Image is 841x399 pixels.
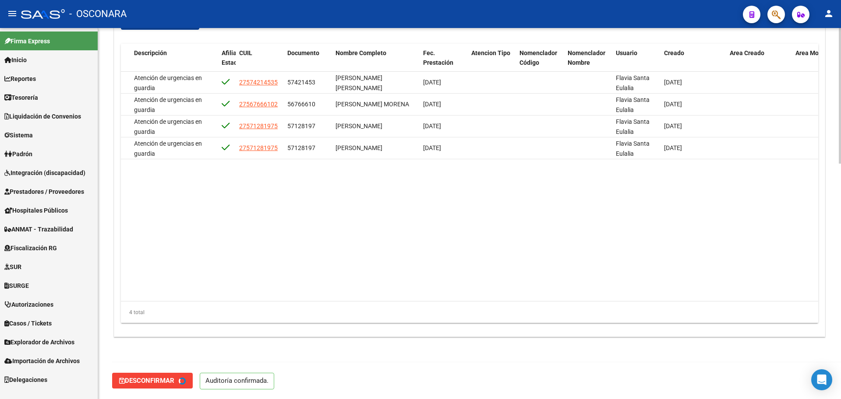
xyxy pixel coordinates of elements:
[4,130,33,140] span: Sistema
[336,122,382,129] span: [PERSON_NAME]
[664,101,682,108] span: [DATE]
[7,8,18,19] mat-icon: menu
[287,79,315,86] span: 57421453
[134,140,202,157] span: Atención de urgencias en guardia
[568,49,605,66] span: Nomenclador Nombre
[222,49,244,66] span: Afiliado Estado
[4,187,84,196] span: Prestadores / Proveedores
[4,36,50,46] span: Firma Express
[4,262,21,272] span: SUR
[616,74,650,91] span: Flavia Santa Eulalia
[423,144,441,151] span: [DATE]
[121,301,818,323] div: 4 total
[218,44,236,82] datatable-header-cell: Afiliado Estado
[200,373,274,389] p: Auditoría confirmada.
[4,356,80,366] span: Importación de Archivos
[332,44,420,82] datatable-header-cell: Nombre Completo
[616,118,650,135] span: Flavia Santa Eulalia
[616,140,650,157] span: Flavia Santa Eulalia
[131,44,218,82] datatable-header-cell: Descripción
[4,55,27,65] span: Inicio
[4,206,68,215] span: Hospitales Públicos
[239,79,278,86] span: 27574214535
[423,122,441,129] span: [DATE]
[664,49,684,56] span: Creado
[69,4,127,24] span: - OSCONARA
[112,373,193,388] button: Desconfirmar
[519,49,557,66] span: Nomenclador Código
[612,44,661,82] datatable-header-cell: Usuario
[4,93,38,102] span: Tesorería
[4,149,32,159] span: Padrón
[287,101,315,108] span: 56766610
[239,144,278,151] span: 27571281975
[134,118,202,135] span: Atención de urgencias en guardia
[336,74,382,91] span: [PERSON_NAME] [PERSON_NAME]
[134,49,167,56] span: Descripción
[564,44,612,82] datatable-header-cell: Nomenclador Nombre
[4,112,81,121] span: Liquidación de Convenios
[287,122,315,129] span: 57128197
[423,49,453,66] span: Fec. Prestación
[823,8,834,19] mat-icon: person
[4,224,73,234] span: ANMAT - Trazabilidad
[4,300,53,309] span: Autorizaciones
[239,101,278,108] span: 27567666102
[4,281,29,290] span: SURGE
[4,243,57,253] span: Fiscalización RG
[4,337,74,347] span: Explorador de Archivos
[287,49,319,56] span: Documento
[616,49,637,56] span: Usuario
[616,96,650,113] span: Flavia Santa Eulalia
[471,49,510,56] span: Atencion Tipo
[4,375,47,385] span: Delegaciones
[4,74,36,84] span: Reportes
[420,44,468,82] datatable-header-cell: Fec. Prestación
[134,96,202,113] span: Atención de urgencias en guardia
[811,369,832,390] div: Open Intercom Messenger
[423,101,441,108] span: [DATE]
[134,74,202,91] span: Atención de urgencias en guardia
[336,101,409,108] span: [PERSON_NAME] MORENA
[336,144,382,151] span: [PERSON_NAME]
[664,122,682,129] span: [DATE]
[516,44,564,82] datatable-header-cell: Nomenclador Código
[4,318,52,328] span: Casos / Tickets
[239,122,278,129] span: 27571281975
[239,49,252,56] span: CUIL
[287,144,315,151] span: 57128197
[664,144,682,151] span: [DATE]
[726,44,792,82] datatable-header-cell: Area Creado
[284,44,332,82] datatable-header-cell: Documento
[730,49,764,56] span: Area Creado
[468,44,516,82] datatable-header-cell: Atencion Tipo
[664,79,682,86] span: [DATE]
[336,49,386,56] span: Nombre Completo
[661,44,726,82] datatable-header-cell: Creado
[236,44,284,82] datatable-header-cell: CUIL
[4,168,85,178] span: Integración (discapacidad)
[119,377,174,385] span: Desconfirmar
[423,79,441,86] span: [DATE]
